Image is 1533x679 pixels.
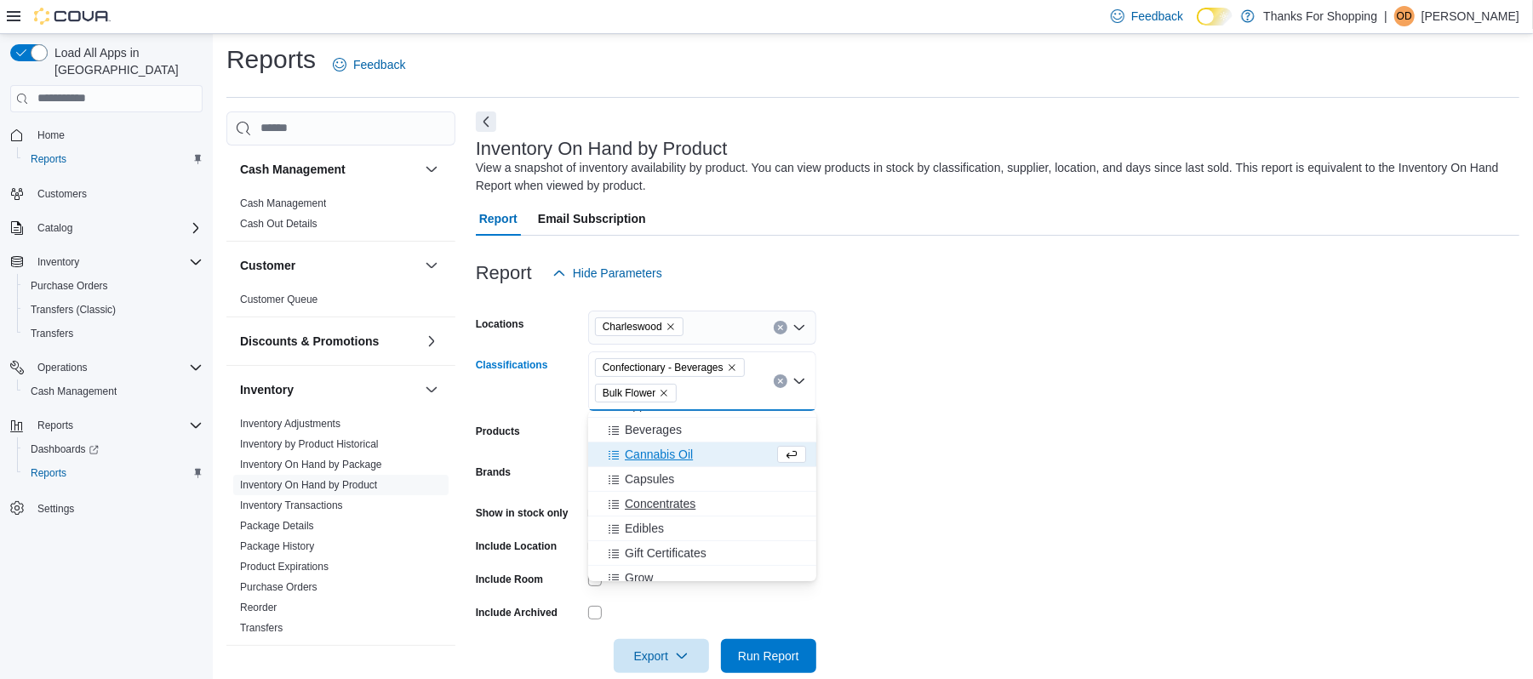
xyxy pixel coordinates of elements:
span: Confectionary - Beverages [603,359,724,376]
span: Customers [37,187,87,201]
span: Cash Management [240,197,326,210]
button: Settings [3,495,209,520]
span: Dashboards [24,439,203,459]
span: Report [479,202,518,236]
label: Include Archived [476,606,558,619]
span: OD [1397,6,1412,26]
h3: Inventory [240,381,294,398]
label: Products [476,425,520,438]
span: Inventory Transactions [240,499,343,512]
button: Export [614,639,709,673]
span: Bulk Flower [595,384,678,402]
button: Discounts & Promotions [240,333,418,350]
label: Classifications [476,358,548,372]
a: Inventory On Hand by Product [240,479,377,491]
span: Inventory On Hand by Package [240,458,382,471]
a: Transfers [240,622,283,634]
span: Inventory On Hand by Product [240,478,377,492]
button: Reports [17,147,209,171]
a: Customers [31,184,94,204]
p: | [1384,6,1387,26]
span: Beverages [625,421,682,438]
button: Discounts & Promotions [421,331,442,351]
span: Transfers (Classic) [24,300,203,320]
button: Customer [240,257,418,274]
button: Inventory [31,252,86,272]
span: Load All Apps in [GEOGRAPHIC_DATA] [48,44,203,78]
span: Customers [31,183,203,204]
label: Include Room [476,573,543,586]
a: Reports [24,463,73,483]
span: Export [624,639,699,673]
div: Inventory [226,414,455,645]
span: Reports [31,466,66,480]
span: Inventory [31,252,203,272]
a: Reorder [240,602,277,613]
div: Customer [226,289,455,317]
a: Cash Management [24,381,123,402]
span: Confectionary - Beverages [595,358,745,377]
button: Operations [3,356,209,379]
h3: Discounts & Promotions [240,333,379,350]
h3: Inventory On Hand by Product [476,139,728,159]
span: Reports [24,149,203,169]
a: Inventory by Product Historical [240,438,379,450]
button: Open list of options [792,321,806,334]
span: Transfers (Classic) [31,303,116,317]
label: Brands [476,465,511,479]
a: Transfers (Classic) [24,300,123,320]
p: [PERSON_NAME] [1421,6,1519,26]
span: Settings [37,502,74,516]
span: Inventory by Product Historical [240,437,379,451]
span: Transfers [31,327,73,340]
a: Purchase Orders [240,581,317,593]
a: Dashboards [24,439,106,459]
span: Inventory [37,255,79,269]
span: Charleswood [595,317,684,336]
span: Settings [31,497,203,518]
button: Edibles [588,516,816,541]
label: Show in stock only [476,506,569,520]
span: Home [31,124,203,145]
img: Cova [34,8,111,25]
span: Edibles [625,520,664,537]
button: Hide Parameters [546,256,669,290]
button: Reports [31,415,80,436]
a: Purchase Orders [24,276,115,296]
button: Gift Certificates [588,541,816,566]
button: Cannabis Oil [588,442,816,467]
a: Inventory Transactions [240,499,343,511]
a: Inventory Adjustments [240,418,340,430]
button: Grow [588,566,816,591]
span: Cash Out Details [240,217,317,231]
span: Reports [31,415,203,436]
button: Cash Management [17,379,209,403]
a: Customer Queue [240,294,317,305]
button: Catalog [31,218,79,238]
a: Reports [24,149,73,169]
button: Remove Bulk Flower from selection in this group [659,388,669,398]
input: Dark Mode [1197,8,1233,26]
div: View a snapshot of inventory availability by product. You can view products in stock by classific... [476,159,1511,195]
span: Dashboards [31,442,99,456]
button: Reports [17,461,209,485]
button: Cash Management [240,161,418,178]
span: Run Report [738,648,799,665]
a: Package History [240,540,314,552]
button: Purchase Orders [17,274,209,298]
a: Settings [31,499,81,519]
button: Inventory [3,250,209,274]
a: Cash Out Details [240,218,317,230]
span: Customer Queue [240,293,317,306]
div: O Dixon [1394,6,1415,26]
span: Apparel [625,397,666,414]
span: Reports [31,152,66,166]
button: Reports [3,414,209,437]
button: Clear input [774,374,787,388]
button: Next [476,111,496,132]
h3: Customer [240,257,295,274]
span: Product Expirations [240,560,329,573]
button: Clear input [774,321,787,334]
a: Home [31,125,72,145]
h3: Report [476,263,532,283]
